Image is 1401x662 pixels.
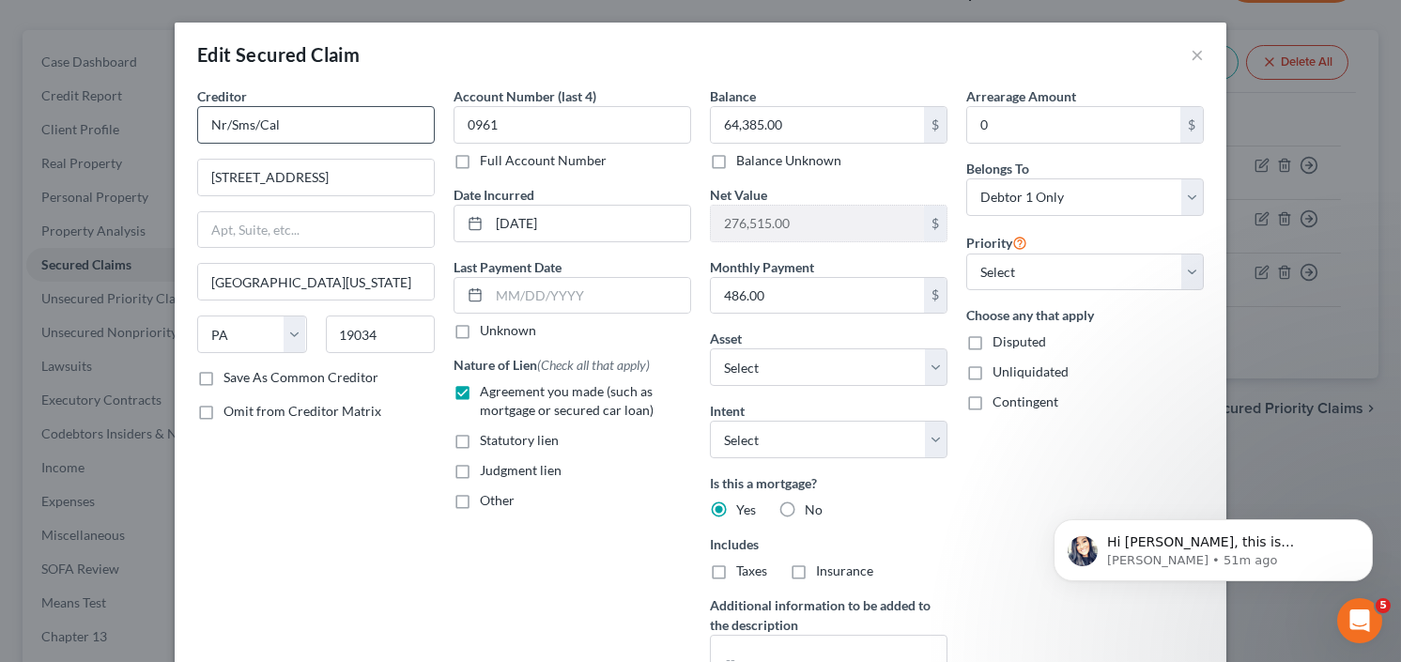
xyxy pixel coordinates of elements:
[480,432,559,448] span: Statutory lien
[736,501,756,517] span: Yes
[816,562,873,578] span: Insurance
[1337,598,1382,643] iframe: Intercom live chat
[711,206,924,241] input: 0.00
[489,206,690,241] input: MM/DD/YYYY
[454,106,691,144] input: XXXX
[924,206,947,241] div: $
[537,357,650,373] span: (Check all that apply)
[81,435,320,452] div: joined the conversation
[91,18,158,32] h1: Operator
[736,151,841,170] label: Balance Unknown
[222,123,361,164] div: [PERSON_NAME]
[313,177,346,196] div: sorry
[480,492,515,508] span: Other
[12,8,48,43] button: go back
[711,278,924,314] input: 0.00
[198,212,434,248] input: Apt, Suite, etc...
[924,107,947,143] div: $
[711,107,924,143] input: 0.00
[480,462,562,478] span: Judgment lien
[710,401,745,421] label: Intent
[924,278,947,314] div: $
[15,431,361,474] div: Sara says…
[454,86,596,106] label: Account Number (last 4)
[15,166,361,209] div: Craig says…
[805,501,823,517] span: No
[710,331,742,346] span: Asset
[223,368,378,387] label: Save As Common Creditor
[198,264,434,300] input: Enter city...
[59,518,74,533] button: Gif picker
[68,209,361,269] div: that worked but now I have to file everything else
[54,10,84,40] img: Profile image for Operator
[967,107,1180,143] input: 0.00
[1191,43,1204,66] button: ×
[966,305,1204,325] label: Choose any that apply
[29,518,44,533] button: Emoji picker
[16,479,360,511] textarea: Message…
[489,278,690,314] input: MM/DD/YYYY
[198,160,434,195] input: Enter address...
[454,257,562,277] label: Last Payment Date
[83,221,346,257] div: that worked but now I have to file everything else
[237,134,346,153] div: [PERSON_NAME]
[480,151,607,170] label: Full Account Number
[966,161,1029,177] span: Belongs To
[89,518,104,533] button: Upload attachment
[710,86,756,106] label: Balance
[480,383,654,418] span: Agreement you made (such as mortgage or secured car loan)
[30,5,293,97] div: Hi again! Can you try filing that case without any event codes or additional PDFs? We are wonderi...
[56,434,75,453] img: Profile image for Sara
[1376,598,1391,613] span: 5
[81,437,186,450] b: [PERSON_NAME]
[30,295,293,406] div: Understood! We have our developers working on fixing this issue now! I will let you know as soon ...
[993,333,1046,349] span: Disputed
[294,8,330,43] button: Home
[710,595,947,635] label: Additional information to be added to the description
[223,403,381,419] span: Omit from Creditor Matrix
[710,534,947,554] label: Includes
[197,41,360,68] div: Edit Secured Claim
[15,123,361,166] div: Craig says…
[197,106,435,144] input: Search creditor by name...
[454,185,534,205] label: Date Incurred
[710,257,814,277] label: Monthly Payment
[322,511,352,541] button: Send a message…
[326,316,436,353] input: Enter zip...
[454,355,650,375] label: Nature of Lien
[966,231,1027,254] label: Priority
[1180,107,1203,143] div: $
[966,86,1076,106] label: Arrearage Amount
[197,88,247,104] span: Creditor
[710,473,947,493] label: Is this a mortgage?
[298,166,361,208] div: sorry
[736,562,767,578] span: Taxes
[330,8,363,41] div: Close
[1025,480,1401,611] iframe: Intercom notifications message
[15,284,308,417] div: Understood! We have our developers working on fixing this issue now! I will let you know as soon ...
[710,185,767,205] label: Net Value
[993,363,1069,379] span: Unliquidated
[993,393,1058,409] span: Contingent
[15,284,361,432] div: Lindsey says…
[15,209,361,284] div: Craig says…
[119,518,134,533] button: Start recording
[480,321,536,340] label: Unknown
